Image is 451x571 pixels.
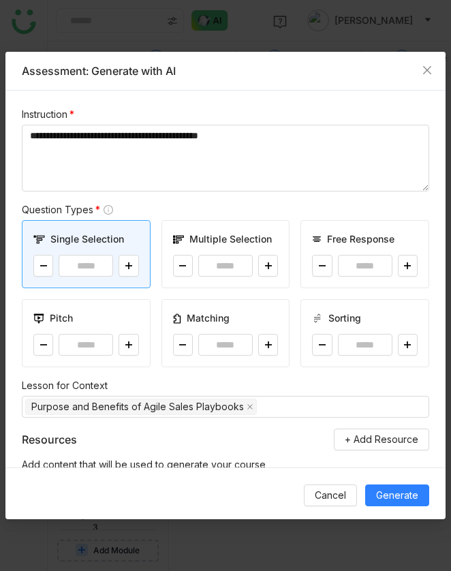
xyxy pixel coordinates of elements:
[376,488,418,503] span: Generate
[315,488,346,503] span: Cancel
[312,234,322,244] img: long_answer.svg
[304,484,357,506] button: Cancel
[173,313,181,324] img: matching_card.svg
[189,232,272,247] span: Multiple Selection
[33,235,45,244] img: single_choice.svg
[33,313,44,324] img: pitch.svg
[31,399,244,414] div: Purpose and Benefits of Agile Sales Playbooks
[22,63,429,79] div: Assessment: Generate with AI
[22,431,77,448] div: Resources
[312,313,323,324] img: ordering_card.svg
[22,378,429,393] div: Lesson for Context
[50,311,73,326] span: Pitch
[22,457,429,472] div: Add content that will be used to generate your course
[25,399,257,415] nz-select-item: Purpose and Benefits of Agile Sales Playbooks
[187,311,230,326] span: Matching
[50,232,124,247] span: Single Selection
[328,311,361,326] span: Sorting
[334,429,429,450] button: + Add Resource
[409,52,446,89] button: Close
[22,202,429,217] div: Question Types
[173,235,184,244] img: multiple_choice.svg
[345,432,418,447] span: + Add Resource
[365,484,429,506] button: Generate
[327,232,394,247] span: Free Response
[22,107,429,122] div: Instruction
